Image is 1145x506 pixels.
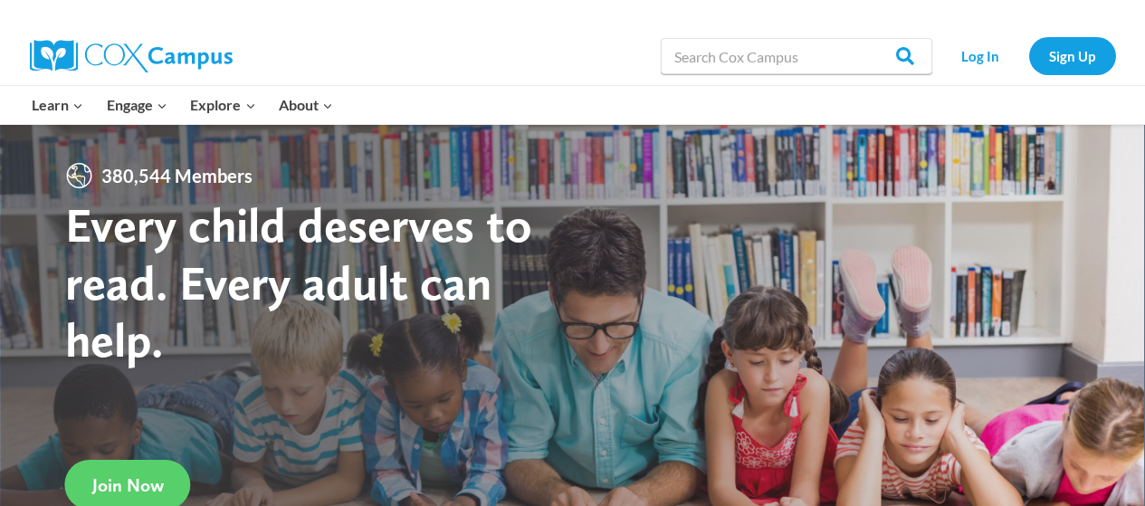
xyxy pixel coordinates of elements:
nav: Secondary Navigation [941,37,1116,74]
a: Sign Up [1029,37,1116,74]
a: Log In [941,37,1020,74]
span: 380,544 Members [94,161,260,190]
span: Engage [107,93,167,117]
nav: Primary Navigation [21,86,345,124]
img: Cox Campus [30,40,233,72]
span: Learn [32,93,83,117]
span: Explore [190,93,255,117]
strong: Every child deserves to read. Every adult can help. [65,196,532,368]
span: Join Now [92,474,164,496]
input: Search Cox Campus [661,38,932,74]
span: About [279,93,333,117]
